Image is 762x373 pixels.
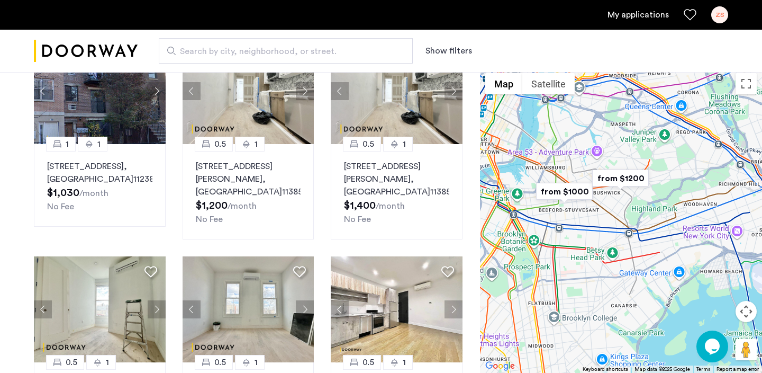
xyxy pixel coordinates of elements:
[196,160,301,198] p: [STREET_ADDRESS][PERSON_NAME] 11385
[183,38,314,144] img: dc6efc1f-24ba-4395-9182-45437e21be9a_638900998856615684.jpeg
[214,138,226,150] span: 0.5
[711,6,728,23] div: ZS
[47,188,79,198] span: $1,030
[196,200,228,211] span: $1,200
[214,356,226,369] span: 0.5
[403,356,406,369] span: 1
[34,256,166,362] img: dc6efc1f-24ba-4395-9182-45437e21be9a_638901000470545504.jpeg
[483,359,518,373] img: Google
[716,366,759,373] a: Report a map error
[106,356,109,369] span: 1
[148,300,166,318] button: Next apartment
[148,82,166,100] button: Next apartment
[228,202,257,210] sub: /month
[34,38,166,144] img: 2016_638504363766452979.jpeg
[34,300,52,318] button: Previous apartment
[403,138,406,150] span: 1
[736,301,757,322] button: Map camera controls
[483,359,518,373] a: Open this area in Google Maps (opens a new window)
[696,366,710,373] a: Terms
[296,300,314,318] button: Next apartment
[180,45,383,58] span: Search by city, neighborhood, or street.
[296,82,314,100] button: Next apartment
[183,144,314,239] a: 0.51[STREET_ADDRESS][PERSON_NAME], [GEOGRAPHIC_DATA]11385No Fee
[684,8,696,21] a: Favorites
[696,331,730,362] iframe: chat widget
[362,356,374,369] span: 0.5
[607,8,669,21] a: My application
[376,202,405,210] sub: /month
[183,300,201,318] button: Previous apartment
[183,82,201,100] button: Previous apartment
[79,189,108,198] sub: /month
[159,38,413,64] input: Apartment Search
[522,73,575,94] button: Show satellite imagery
[331,38,462,144] img: dc6efc1f-24ba-4395-9182-45437e21be9a_638900997112305587.jpeg
[344,215,371,224] span: No Fee
[66,356,77,369] span: 0.5
[47,160,152,185] p: [STREET_ADDRESS] 11238
[97,138,101,150] span: 1
[34,31,138,71] img: logo
[444,82,462,100] button: Next apartment
[66,138,69,150] span: 1
[196,215,223,224] span: No Fee
[425,45,472,57] button: Show or hide filters
[331,82,349,100] button: Previous apartment
[583,366,628,373] button: Keyboard shortcuts
[588,166,653,190] div: from $1200
[255,138,258,150] span: 1
[344,200,376,211] span: $1,400
[331,144,462,239] a: 0.51[STREET_ADDRESS][PERSON_NAME], [GEOGRAPHIC_DATA]11385No Fee
[34,82,52,100] button: Previous apartment
[255,356,258,369] span: 1
[736,339,757,360] button: Drag Pegman onto the map to open Street View
[331,300,349,318] button: Previous apartment
[362,138,374,150] span: 0.5
[532,180,597,203] div: from $1000
[183,256,314,362] img: dc6efc1f-24ba-4395-9182-45437e21be9a_638900999422689369.jpeg
[34,144,166,227] a: 11[STREET_ADDRESS], [GEOGRAPHIC_DATA]11238No Fee
[344,160,449,198] p: [STREET_ADDRESS][PERSON_NAME] 11385
[634,367,690,372] span: Map data ©2025 Google
[485,73,522,94] button: Show street map
[331,256,462,362] img: dc6efc1f-24ba-4395-9182-45437e21be9a_638798146216830932.png
[736,73,757,94] button: Toggle fullscreen view
[47,202,74,211] span: No Fee
[34,31,138,71] a: Cazamio logo
[444,300,462,318] button: Next apartment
